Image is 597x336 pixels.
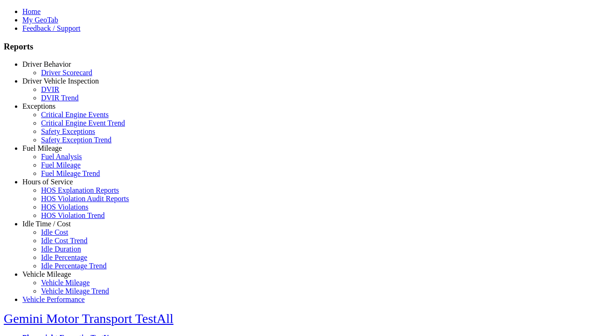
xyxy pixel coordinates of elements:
[22,295,85,303] a: Vehicle Performance
[22,102,56,110] a: Exceptions
[22,7,41,15] a: Home
[4,42,593,52] h3: Reports
[4,311,174,326] a: Gemini Motor Transport TestAll
[41,262,106,270] a: Idle Percentage Trend
[41,111,109,119] a: Critical Engine Events
[41,279,90,287] a: Vehicle Mileage
[41,186,119,194] a: HOS Explanation Reports
[22,270,71,278] a: Vehicle Mileage
[22,16,58,24] a: My GeoTab
[41,253,87,261] a: Idle Percentage
[41,245,81,253] a: Idle Duration
[41,85,59,93] a: DVIR
[22,24,80,32] a: Feedback / Support
[22,178,73,186] a: Hours of Service
[41,195,129,203] a: HOS Violation Audit Reports
[41,94,78,102] a: DVIR Trend
[41,127,95,135] a: Safety Exceptions
[41,237,88,245] a: Idle Cost Trend
[41,287,109,295] a: Vehicle Mileage Trend
[41,69,92,77] a: Driver Scorecard
[41,136,111,144] a: Safety Exception Trend
[22,60,71,68] a: Driver Behavior
[41,119,125,127] a: Critical Engine Event Trend
[22,77,99,85] a: Driver Vehicle Inspection
[41,161,81,169] a: Fuel Mileage
[41,228,68,236] a: Idle Cost
[22,144,62,152] a: Fuel Mileage
[22,220,71,228] a: Idle Time / Cost
[41,153,82,161] a: Fuel Analysis
[41,169,100,177] a: Fuel Mileage Trend
[41,203,88,211] a: HOS Violations
[41,211,105,219] a: HOS Violation Trend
